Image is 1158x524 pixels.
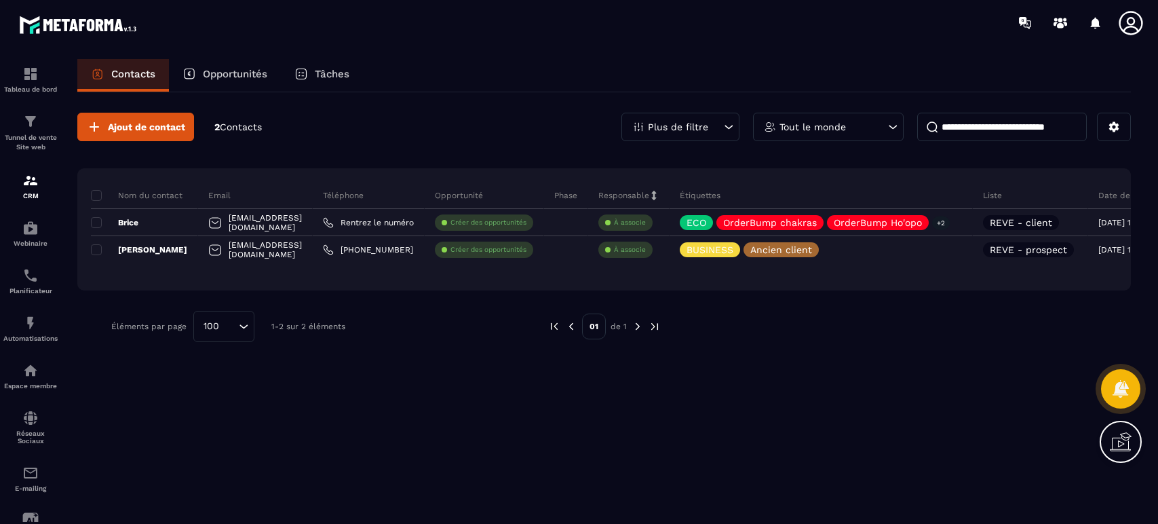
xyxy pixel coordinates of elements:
[3,430,58,445] p: Réseaux Sociaux
[19,12,141,37] img: logo
[680,190,720,201] p: Étiquettes
[648,122,708,132] p: Plus de filtre
[323,244,413,255] a: [PHONE_NUMBER]
[315,68,349,80] p: Tâches
[3,56,58,103] a: formationformationTableau de bord
[3,382,58,390] p: Espace membre
[3,287,58,295] p: Planificateur
[111,68,155,80] p: Contacts
[111,322,187,331] p: Éléments par page
[3,240,58,247] p: Webinaire
[22,66,39,82] img: formation
[932,216,950,230] p: +2
[554,190,577,201] p: Phase
[22,267,39,284] img: scheduler
[108,120,185,134] span: Ajout de contact
[3,257,58,305] a: schedulerschedulerPlanificateur
[169,59,281,92] a: Opportunités
[1098,245,1148,255] p: [DATE] 15:00
[203,68,267,80] p: Opportunités
[323,190,364,201] p: Téléphone
[91,244,187,255] p: [PERSON_NAME]
[3,400,58,455] a: social-networksocial-networkRéseaux Sociaux
[3,352,58,400] a: automationsautomationsEspace membre
[193,311,254,342] div: Search for option
[3,305,58,352] a: automationsautomationsAutomatisations
[199,319,224,334] span: 100
[687,218,706,227] p: ECO
[582,314,606,339] p: 01
[614,218,646,227] p: À associe
[779,122,846,132] p: Tout le monde
[435,190,483,201] p: Opportunité
[614,245,646,255] p: À associe
[3,335,58,342] p: Automatisations
[450,218,526,227] p: Créer des opportunités
[22,410,39,426] img: social-network
[632,320,644,333] img: next
[22,220,39,236] img: automations
[77,113,194,141] button: Ajout de contact
[990,218,1052,227] p: REVE - client
[91,217,138,228] p: Brice
[548,320,560,333] img: prev
[3,192,58,200] p: CRM
[983,190,1002,201] p: Liste
[687,245,733,255] p: BUSINESS
[450,245,526,255] p: Créer des opportunités
[220,121,262,132] span: Contacts
[3,210,58,257] a: automationsautomationsWebinaire
[271,322,345,331] p: 1-2 sur 2 éléments
[3,133,58,152] p: Tunnel de vente Site web
[3,485,58,492] p: E-mailing
[22,315,39,331] img: automations
[22,362,39,379] img: automations
[649,320,661,333] img: next
[611,321,627,332] p: de 1
[3,455,58,502] a: emailemailE-mailing
[22,465,39,481] img: email
[750,245,812,255] p: Ancien client
[22,113,39,130] img: formation
[834,218,922,227] p: OrderBump Ho'opo
[990,245,1067,255] p: REVE - prospect
[224,319,235,334] input: Search for option
[77,59,169,92] a: Contacts
[3,86,58,93] p: Tableau de bord
[565,320,577,333] img: prev
[214,121,262,134] p: 2
[91,190,182,201] p: Nom du contact
[723,218,817,227] p: OrderBump chakras
[1098,218,1146,227] p: [DATE] 15:41
[208,190,231,201] p: Email
[598,190,649,201] p: Responsable
[281,59,363,92] a: Tâches
[22,172,39,189] img: formation
[3,103,58,162] a: formationformationTunnel de vente Site web
[3,162,58,210] a: formationformationCRM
